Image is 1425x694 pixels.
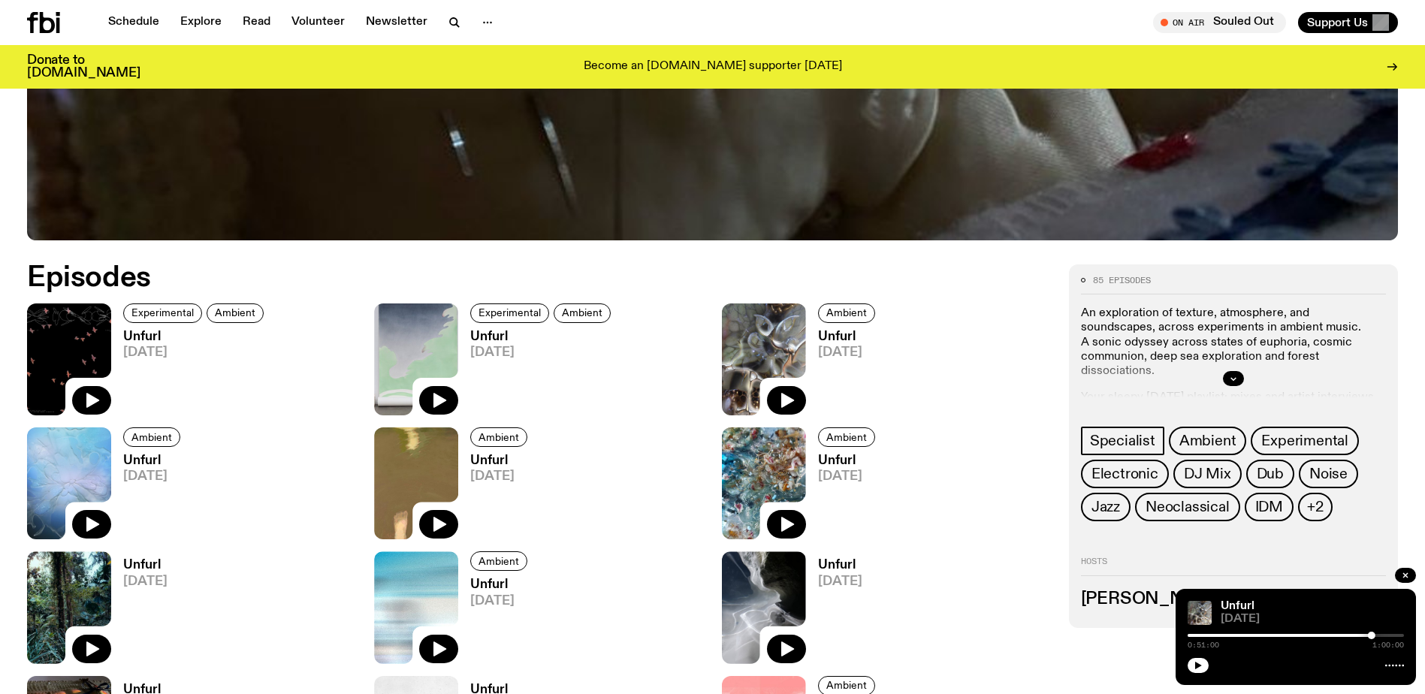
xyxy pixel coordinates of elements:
[470,346,615,359] span: [DATE]
[1298,12,1398,33] button: Support Us
[123,330,268,343] h3: Unfurl
[470,427,527,447] a: Ambient
[1221,600,1254,612] a: Unfurl
[458,330,615,415] a: Unfurl[DATE]
[818,575,862,588] span: [DATE]
[1081,306,1386,379] p: An exploration of texture, atmosphere, and soundscapes, across experiments in ambient music. A so...
[470,551,527,571] a: Ambient
[470,303,549,323] a: Experimental
[111,330,268,415] a: Unfurl[DATE]
[1372,641,1404,649] span: 1:00:00
[27,264,935,291] h2: Episodes
[1184,466,1231,482] span: DJ Mix
[818,427,875,447] a: Ambient
[818,559,862,572] h3: Unfurl
[1173,460,1242,488] a: DJ Mix
[818,454,880,467] h3: Unfurl
[1245,493,1294,521] a: IDM
[123,575,168,588] span: [DATE]
[27,54,140,80] h3: Donate to [DOMAIN_NAME]
[1257,466,1284,482] span: Dub
[99,12,168,33] a: Schedule
[584,60,842,74] p: Become an [DOMAIN_NAME] supporter [DATE]
[806,330,880,415] a: Unfurl[DATE]
[806,559,862,663] a: Unfurl[DATE]
[458,454,532,539] a: Unfurl[DATE]
[470,578,532,591] h3: Unfurl
[826,680,867,691] span: Ambient
[1135,493,1240,521] a: Neoclassical
[479,307,541,318] span: Experimental
[1093,276,1151,285] span: 85 episodes
[1251,427,1359,455] a: Experimental
[818,330,880,343] h3: Unfurl
[1081,557,1386,575] h2: Hosts
[123,470,185,483] span: [DATE]
[1261,433,1348,449] span: Experimental
[826,307,867,318] span: Ambient
[1081,493,1131,521] a: Jazz
[1091,499,1120,515] span: Jazz
[470,454,532,467] h3: Unfurl
[1221,614,1404,625] span: [DATE]
[1146,499,1230,515] span: Neoclassical
[1309,466,1348,482] span: Noise
[1307,16,1368,29] span: Support Us
[1246,460,1294,488] a: Dub
[818,346,880,359] span: [DATE]
[111,454,185,539] a: Unfurl[DATE]
[282,12,354,33] a: Volunteer
[1090,433,1155,449] span: Specialist
[123,559,168,572] h3: Unfurl
[131,431,172,442] span: Ambient
[470,595,532,608] span: [DATE]
[1081,460,1169,488] a: Electronic
[470,470,532,483] span: [DATE]
[1255,499,1283,515] span: IDM
[1298,493,1333,521] button: +2
[215,307,255,318] span: Ambient
[1299,460,1358,488] a: Noise
[357,12,436,33] a: Newsletter
[1081,591,1386,608] h3: [PERSON_NAME]
[1188,641,1219,649] span: 0:51:00
[1081,427,1164,455] a: Specialist
[123,346,268,359] span: [DATE]
[123,454,185,467] h3: Unfurl
[479,431,519,442] span: Ambient
[111,559,168,663] a: Unfurl[DATE]
[207,303,264,323] a: Ambient
[234,12,279,33] a: Read
[470,330,615,343] h3: Unfurl
[1169,427,1247,455] a: Ambient
[818,470,880,483] span: [DATE]
[123,303,202,323] a: Experimental
[1153,12,1286,33] button: On AirSouled Out
[826,431,867,442] span: Ambient
[131,307,194,318] span: Experimental
[479,556,519,567] span: Ambient
[554,303,611,323] a: Ambient
[562,307,602,318] span: Ambient
[1307,499,1324,515] span: +2
[818,303,875,323] a: Ambient
[458,578,532,663] a: Unfurl[DATE]
[123,427,180,447] a: Ambient
[806,454,880,539] a: Unfurl[DATE]
[1091,466,1158,482] span: Electronic
[1179,433,1236,449] span: Ambient
[171,12,231,33] a: Explore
